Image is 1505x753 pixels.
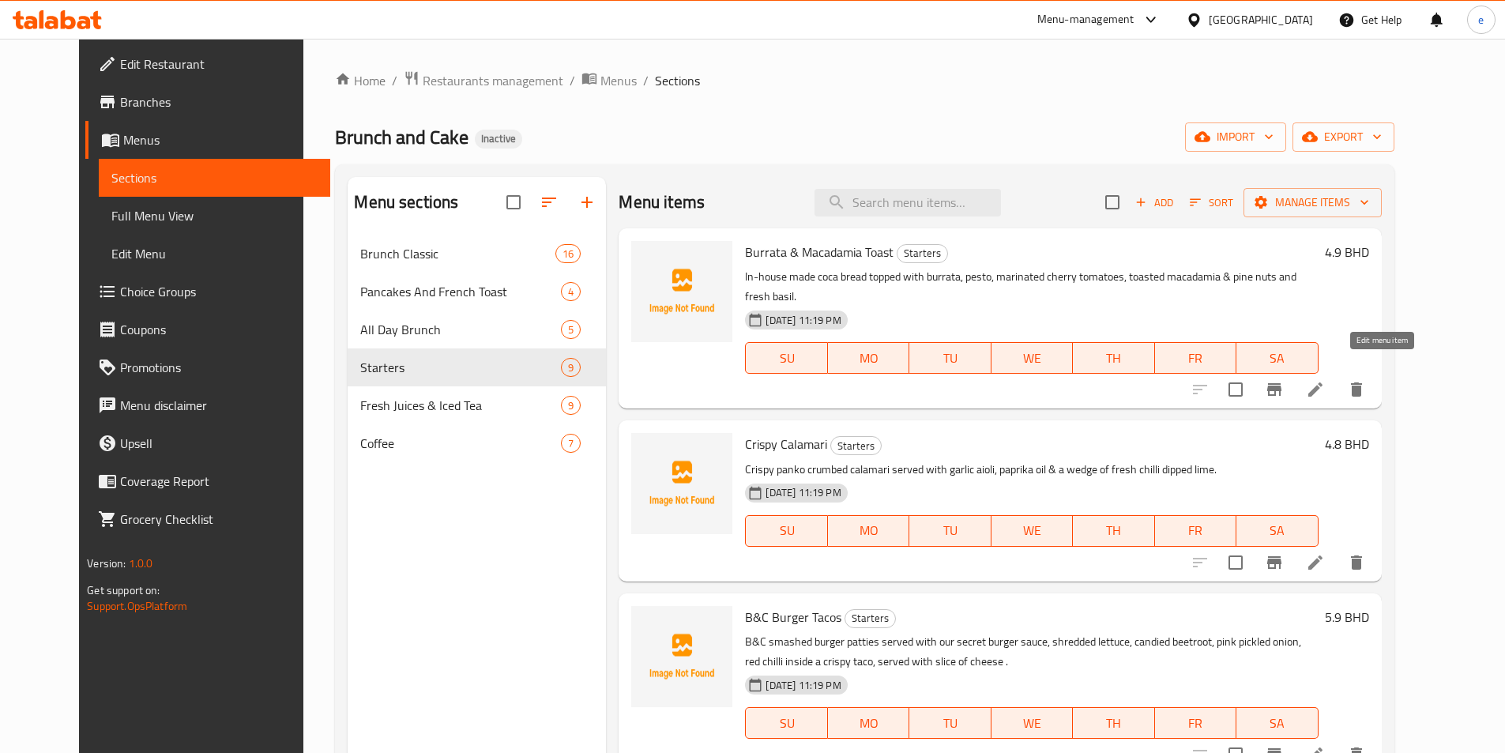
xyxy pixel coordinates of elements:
span: SU [752,712,821,735]
span: Sort [1190,194,1233,212]
span: Restaurants management [423,71,563,90]
img: Crispy Calamari [631,433,732,534]
a: Coupons [85,311,330,348]
div: Starters [830,436,882,455]
span: 16 [556,247,580,262]
span: WE [998,712,1067,735]
span: 9 [562,360,580,375]
span: Brunch and Cake [335,119,468,155]
h6: 4.8 BHD [1325,433,1369,455]
span: Select all sections [497,186,530,219]
span: Add item [1129,190,1180,215]
button: TU [909,515,991,547]
div: items [561,434,581,453]
span: Branches [120,92,318,111]
span: Pancakes And French Toast [360,282,561,301]
div: Starters [360,358,561,377]
a: Home [335,71,386,90]
button: Branch-specific-item [1255,544,1293,582]
span: B&C Burger Tacos [745,605,841,629]
span: FR [1161,519,1230,542]
li: / [570,71,575,90]
span: Sections [111,168,318,187]
span: import [1198,127,1274,147]
span: [DATE] 11:19 PM [759,678,847,693]
span: TU [916,712,984,735]
span: 5 [562,322,580,337]
h6: 5.9 BHD [1325,606,1369,628]
a: Coverage Report [85,462,330,500]
span: Starters [897,244,947,262]
a: Menus [85,121,330,159]
a: Menu disclaimer [85,386,330,424]
span: Edit Menu [111,244,318,263]
button: TH [1073,707,1154,739]
a: Edit menu item [1306,553,1325,572]
div: Brunch Classic16 [348,235,606,273]
button: SU [745,515,827,547]
span: SA [1243,519,1311,542]
button: MO [828,515,909,547]
span: Coffee [360,434,561,453]
span: Crispy Calamari [745,432,827,456]
span: Get support on: [87,580,160,601]
span: FR [1161,347,1230,370]
button: import [1185,122,1286,152]
span: Menus [600,71,637,90]
button: delete [1338,371,1375,409]
div: Starters [845,609,896,628]
button: MO [828,707,909,739]
button: WE [991,515,1073,547]
a: Restaurants management [404,70,563,91]
span: TH [1079,347,1148,370]
span: SU [752,519,821,542]
div: Starters9 [348,348,606,386]
span: TH [1079,712,1148,735]
div: Fresh Juices & Iced Tea9 [348,386,606,424]
span: Select to update [1219,373,1252,406]
button: TH [1073,342,1154,374]
p: B&C smashed burger patties served with our secret burger sauce, shredded lettuce, candied beetroo... [745,632,1318,672]
span: 7 [562,436,580,451]
button: WE [991,342,1073,374]
div: items [561,396,581,415]
div: [GEOGRAPHIC_DATA] [1209,11,1313,28]
span: Edit Restaurant [120,55,318,73]
a: Promotions [85,348,330,386]
span: MO [834,347,903,370]
a: Edit Restaurant [85,45,330,83]
div: Coffee7 [348,424,606,462]
button: Add [1129,190,1180,215]
a: Grocery Checklist [85,500,330,538]
span: [DATE] 11:19 PM [759,485,847,500]
div: items [561,320,581,339]
div: All Day Brunch [360,320,561,339]
nav: Menu sections [348,228,606,469]
span: Brunch Classic [360,244,555,263]
span: [DATE] 11:19 PM [759,313,847,328]
h2: Menu items [619,190,705,214]
span: WE [998,347,1067,370]
span: MO [834,712,903,735]
button: Add section [568,183,606,221]
p: In-house made coca bread topped with burrata, pesto, marinated cherry tomatoes, toasted macadamia... [745,267,1318,307]
span: Starters [845,609,895,627]
span: Burrata & Macadamia Toast [745,240,894,264]
span: Promotions [120,358,318,377]
button: TU [909,342,991,374]
span: e [1478,11,1484,28]
span: Starters [831,437,881,455]
span: TH [1079,519,1148,542]
span: Grocery Checklist [120,510,318,529]
button: SA [1236,707,1318,739]
a: Edit Menu [99,235,330,273]
span: Add [1133,194,1176,212]
span: Select to update [1219,546,1252,579]
div: items [555,244,581,263]
span: Sections [655,71,700,90]
div: Menu-management [1037,10,1134,29]
span: FR [1161,712,1230,735]
a: Sections [99,159,330,197]
button: WE [991,707,1073,739]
